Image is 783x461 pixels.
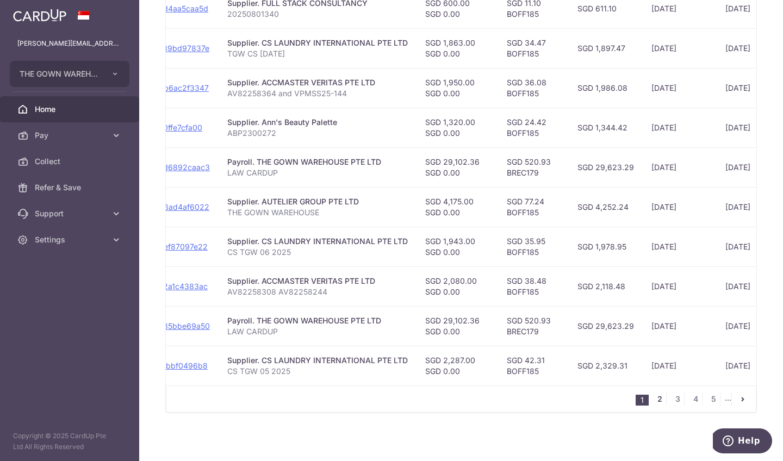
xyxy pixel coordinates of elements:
[144,83,209,92] a: txn_db6ac2f3347
[35,156,107,167] span: Collect
[417,28,498,68] td: SGD 1,863.00 SGD 0.00
[643,346,717,385] td: [DATE]
[569,306,643,346] td: SGD 29,623.29
[227,167,408,178] p: LAW CARDUP
[717,68,779,108] td: [DATE]
[17,38,122,49] p: [PERSON_NAME][EMAIL_ADDRESS][DOMAIN_NAME]
[643,227,717,266] td: [DATE]
[707,393,720,406] a: 5
[643,68,717,108] td: [DATE]
[417,227,498,266] td: SGD 1,943.00 SGD 0.00
[498,227,569,266] td: SGD 35.95 BOFF185
[227,196,408,207] div: Supplier. AUTELIER GROUP PTE LTD
[569,266,643,306] td: SGD 2,118.48
[227,88,408,99] p: AV82258364 and VPMSS25-144
[717,346,779,385] td: [DATE]
[227,326,408,337] p: LAW CARDUP
[227,117,408,128] div: Supplier. Ann's Beauty Palette
[569,147,643,187] td: SGD 29,623.29
[144,43,209,53] a: txn_589bd97837e
[569,346,643,385] td: SGD 2,329.31
[653,393,666,406] a: 2
[717,147,779,187] td: [DATE]
[689,393,702,406] a: 4
[643,187,717,227] td: [DATE]
[227,315,408,326] div: Payroll. THE GOWN WAREHOUSE PTE LTD
[144,163,210,172] a: txn_9d6892caac3
[227,286,408,297] p: AV82258308 AV82258244
[227,355,408,366] div: Supplier. CS LAUNDRY INTERNATIONAL PTE LTD
[643,108,717,147] td: [DATE]
[35,208,107,219] span: Support
[569,28,643,68] td: SGD 1,897.47
[417,108,498,147] td: SGD 1,320.00 SGD 0.00
[227,128,408,139] p: ABP2300272
[636,386,756,412] nav: pager
[417,306,498,346] td: SGD 29,102.36 SGD 0.00
[498,28,569,68] td: SGD 34.47 BOFF185
[227,247,408,258] p: CS TGW 06 2025
[227,9,408,20] p: 20250801340
[643,266,717,306] td: [DATE]
[498,306,569,346] td: SGD 520.93 BREC179
[643,147,717,187] td: [DATE]
[227,38,408,48] div: Supplier. CS LAUNDRY INTERNATIONAL PTE LTD
[498,108,569,147] td: SGD 24.42 BOFF185
[144,361,208,370] a: txn_16bbf0496b8
[569,187,643,227] td: SGD 4,252.24
[717,306,779,346] td: [DATE]
[20,68,100,79] span: THE GOWN WAREHOUSE PTE LTD
[569,108,643,147] td: SGD 1,344.42
[144,202,209,211] a: txn_26ad4af6022
[227,236,408,247] div: Supplier. CS LAUNDRY INTERNATIONAL PTE LTD
[671,393,684,406] a: 3
[35,182,107,193] span: Refer & Save
[144,123,202,132] a: txn_30ffe7cfa00
[227,276,408,286] div: Supplier. ACCMASTER VERITAS PTE LTD
[10,61,129,87] button: THE GOWN WAREHOUSE PTE LTD
[417,147,498,187] td: SGD 29,102.36 SGD 0.00
[144,282,208,291] a: txn_02a1c4383ac
[717,187,779,227] td: [DATE]
[35,234,107,245] span: Settings
[498,187,569,227] td: SGD 77.24 BOFF185
[717,266,779,306] td: [DATE]
[569,227,643,266] td: SGD 1,978.95
[417,346,498,385] td: SGD 2,287.00 SGD 0.00
[643,306,717,346] td: [DATE]
[717,108,779,147] td: [DATE]
[227,77,408,88] div: Supplier. ACCMASTER VERITAS PTE LTD
[417,68,498,108] td: SGD 1,950.00 SGD 0.00
[144,321,210,331] a: txn_785bbe69a50
[498,68,569,108] td: SGD 36.08 BOFF185
[717,28,779,68] td: [DATE]
[713,428,772,456] iframe: Opens a widget where you can find more information
[227,157,408,167] div: Payroll. THE GOWN WAREHOUSE PTE LTD
[643,28,717,68] td: [DATE]
[498,147,569,187] td: SGD 520.93 BREC179
[35,130,107,141] span: Pay
[13,9,66,22] img: CardUp
[227,366,408,377] p: CS TGW 05 2025
[717,227,779,266] td: [DATE]
[636,395,649,406] li: 1
[144,242,208,251] a: txn_def87097e22
[35,104,107,115] span: Home
[227,207,408,218] p: THE GOWN WAREHOUSE
[569,68,643,108] td: SGD 1,986.08
[227,48,408,59] p: TGW CS [DATE]
[417,266,498,306] td: SGD 2,080.00 SGD 0.00
[417,187,498,227] td: SGD 4,175.00 SGD 0.00
[144,4,208,13] a: txn_9d4aa5caa5d
[498,266,569,306] td: SGD 38.48 BOFF185
[725,393,732,406] li: ...
[498,346,569,385] td: SGD 42.31 BOFF185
